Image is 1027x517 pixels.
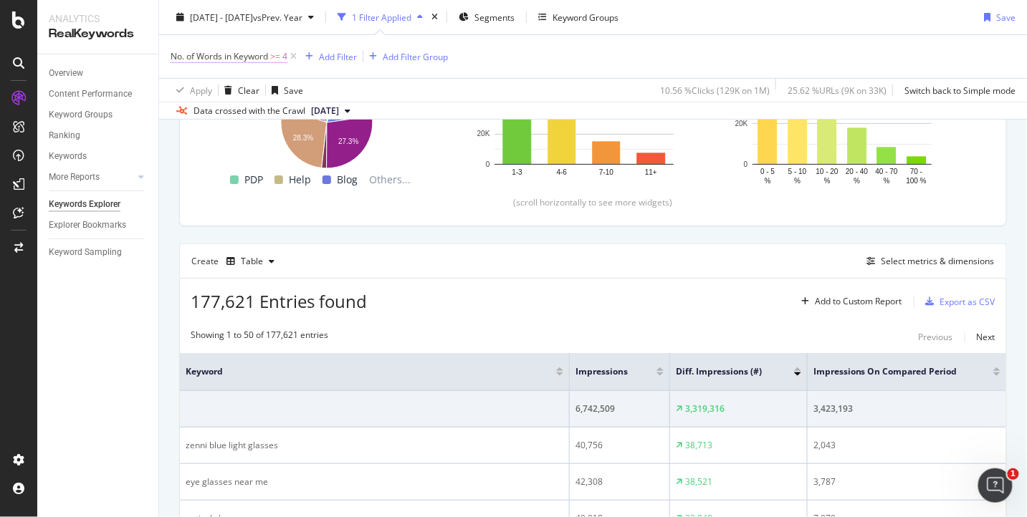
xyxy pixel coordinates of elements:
svg: A chart. [214,69,438,171]
button: Save [978,6,1016,29]
a: Ranking [49,128,148,143]
span: 177,621 Entries found [191,289,367,313]
text: 100 % [907,178,927,185]
text: % [824,178,831,185]
iframe: Intercom live chat [978,468,1013,503]
div: Content Performance [49,87,132,102]
div: Data crossed with the Crawl [194,105,305,117]
div: 3,319,316 [685,402,725,415]
span: PDP [244,171,263,188]
button: Keyword Groups [532,6,624,29]
div: Explorer Bookmarks [49,218,126,233]
text: 27.3% [338,137,358,145]
text: 7-10 [599,169,613,177]
a: Keywords Explorer [49,197,148,212]
div: Keyword Groups [49,107,113,122]
div: 1 Filter Applied [352,11,411,23]
div: eye glasses near me [186,475,563,488]
text: 28.3% [293,134,313,142]
button: Apply [171,79,212,102]
div: times [429,10,441,24]
text: 20K [735,120,748,128]
span: 1 [1008,468,1019,480]
span: vs Prev. Year [253,11,302,23]
text: 0 [486,160,490,168]
div: 3,423,193 [813,402,1000,415]
div: 40,756 [575,439,664,452]
div: Keyword Groups [553,11,618,23]
div: Clear [238,84,259,96]
text: 1-3 [512,169,522,177]
button: Select metrics & dimensions [861,253,995,270]
span: Keyword [186,365,535,378]
button: 1 Filter Applied [332,6,429,29]
button: Add Filter [300,48,357,65]
button: Segments [453,6,520,29]
div: Next [977,331,995,343]
span: >= [270,50,280,62]
div: 3,787 [813,475,1000,488]
div: 2,043 [813,439,1000,452]
div: (scroll horizontally to see more widgets) [197,196,989,208]
div: Save [996,11,1016,23]
span: Impressions [575,365,635,378]
a: Keyword Sampling [49,245,148,260]
a: Overview [49,66,148,81]
text: % [794,178,801,185]
div: 38,713 [685,439,712,452]
text: % [884,178,890,185]
div: Apply [190,84,212,96]
text: 10 - 20 [816,168,839,176]
button: [DATE] [305,102,356,120]
div: Add Filter [319,50,357,62]
div: Save [284,84,303,96]
text: 0 - 5 [760,168,775,176]
div: 38,521 [685,475,712,488]
a: More Reports [49,170,134,185]
text: 20 - 40 [846,168,869,176]
a: Keywords [49,149,148,164]
div: Create [191,250,280,273]
div: Keyword Sampling [49,245,122,260]
text: 4-6 [557,169,568,177]
button: Save [266,79,303,102]
span: 2025 Aug. 15th [311,105,339,117]
button: Clear [219,79,259,102]
div: Keywords [49,149,87,164]
text: 40 - 70 [876,168,899,176]
span: Impressions On Compared Period [813,365,972,378]
div: Showing 1 to 50 of 177,621 entries [191,329,328,346]
span: [DATE] - [DATE] [190,11,253,23]
span: Blog [337,171,358,188]
a: Explorer Bookmarks [49,218,148,233]
div: 25.62 % URLs ( 9K on 33K ) [788,84,887,96]
a: Keyword Groups [49,107,148,122]
div: Select metrics & dimensions [882,255,995,267]
button: Previous [919,329,953,346]
text: 11+ [645,169,657,177]
text: 0 [744,160,748,168]
button: Next [977,329,995,346]
span: Help [289,171,311,188]
text: 5 - 10 [788,168,807,176]
button: [DATE] - [DATE]vsPrev. Year [171,6,320,29]
span: No. of Words in Keyword [171,50,268,62]
text: % [854,178,860,185]
div: Previous [919,331,953,343]
button: Add Filter Group [363,48,448,65]
div: Overview [49,66,83,81]
div: Add Filter Group [383,50,448,62]
button: Switch back to Simple mode [899,79,1016,102]
span: 4 [282,47,287,67]
span: Segments [474,11,515,23]
div: Add to Custom Report [815,297,902,306]
div: 6,742,509 [575,402,664,415]
div: Analytics [49,11,147,26]
button: Add to Custom Report [796,290,902,313]
text: 70 - [910,168,922,176]
div: More Reports [49,170,100,185]
div: Export as CSV [940,296,995,308]
button: Table [221,250,280,273]
div: Ranking [49,128,80,143]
